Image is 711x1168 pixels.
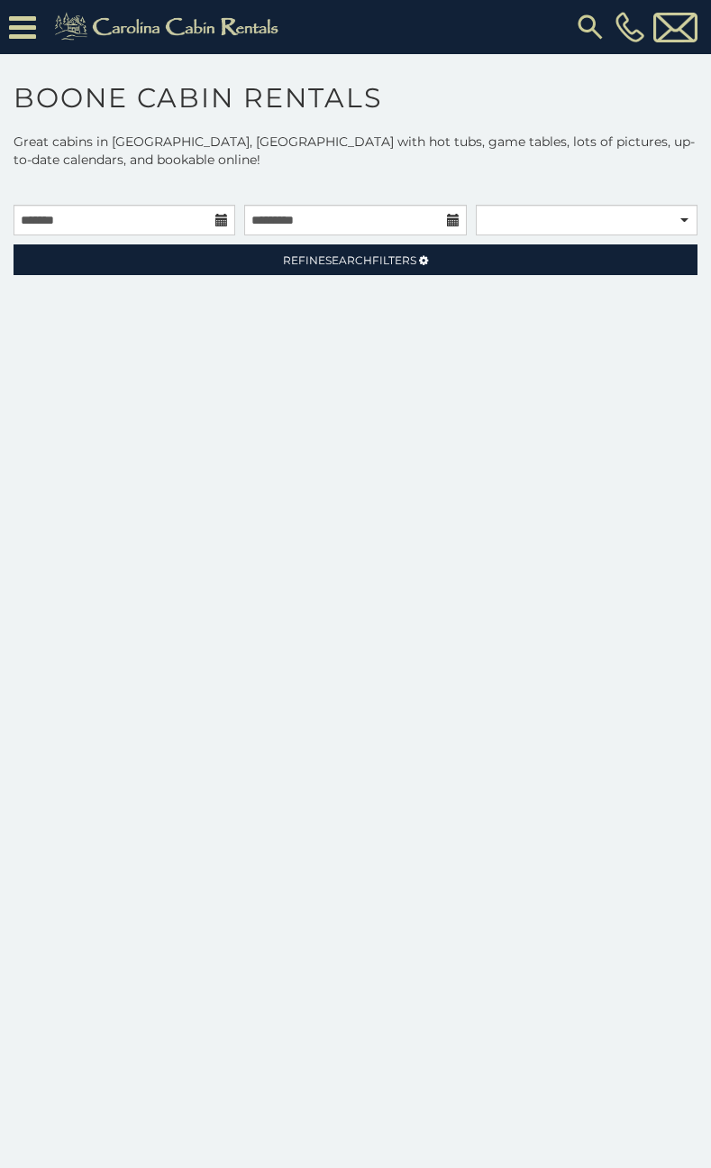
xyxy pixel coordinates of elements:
[283,253,416,267] span: Refine Filters
[325,253,372,267] span: Search
[611,12,649,42] a: [PHONE_NUMBER]
[14,244,697,275] a: RefineSearchFilters
[45,9,294,45] img: Khaki-logo.png
[574,11,606,43] img: search-regular.svg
